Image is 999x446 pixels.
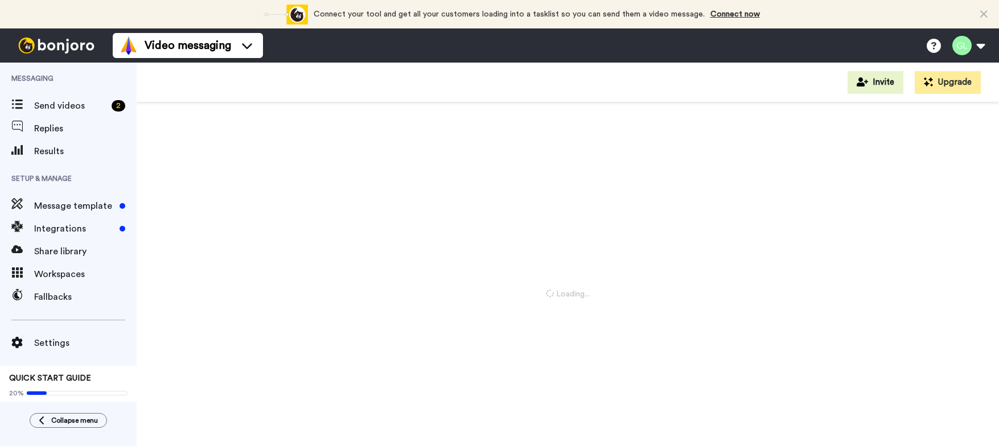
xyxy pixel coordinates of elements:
button: Invite [848,71,903,94]
span: Replies [34,122,137,135]
span: Workspaces [34,267,137,281]
span: 20% [9,389,24,398]
span: Share library [34,245,137,258]
span: Settings [34,336,137,350]
span: Message template [34,199,115,213]
span: Collapse menu [51,416,98,425]
span: Fallbacks [34,290,137,304]
span: Send videos [34,99,107,113]
span: Send yourself a test [9,400,128,409]
img: bj-logo-header-white.svg [14,38,99,53]
span: Video messaging [145,38,231,53]
div: 2 [112,100,125,111]
span: QUICK START GUIDE [9,374,91,382]
div: animation [245,5,308,24]
button: Upgrade [915,71,981,94]
a: Connect now [710,10,760,18]
img: vm-color.svg [120,36,138,55]
span: Results [34,144,137,158]
span: Loading... [546,288,590,300]
span: Integrations [34,222,115,236]
button: Collapse menu [30,413,107,428]
span: Connect your tool and get all your customers loading into a tasklist so you can send them a video... [314,10,705,18]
